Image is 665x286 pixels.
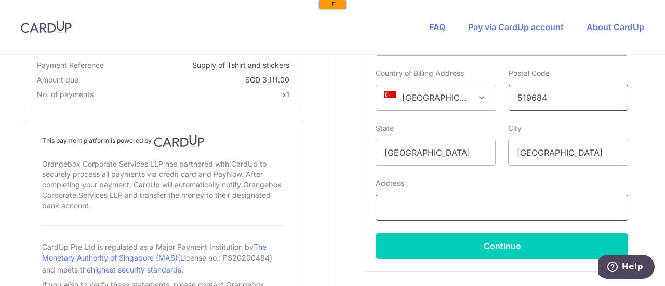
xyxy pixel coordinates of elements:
span: SGD 3,111.00 [83,75,289,85]
span: x1 [282,90,289,99]
span: Supply of Tshirt and stickers [108,60,289,71]
span: Amount due [37,75,78,85]
label: City [508,123,522,133]
label: Address [376,178,404,188]
a: Pay via CardUp account [468,22,564,32]
span: translation missing: en.payment_reference [37,61,104,70]
a: The Monetary Authority of Singapore (MAS) [42,242,267,262]
a: Clear [194,10,211,18]
input: ASIN [160,3,209,10]
span: Singapore [376,85,495,110]
a: Copy [177,10,194,18]
div: CardUp Pte Ltd is regulated as a Major Payment Institution by (License no.: PS20200484) and meets... [42,238,284,278]
h4: This payment platform is powered by [42,135,284,147]
span: Singapore [376,85,496,111]
img: CardUp [154,135,205,147]
a: About CardUp [587,22,644,32]
label: Country of Billing Address [376,68,464,78]
a: View [160,10,177,18]
a: FAQ [429,22,445,32]
label: State [376,123,394,133]
img: CardUp [21,21,72,33]
button: Continue [376,233,628,259]
div: Orangebox Corporate Services LLP has partnered with CardUp to securely process all payments via c... [42,157,284,213]
input: Example 123456 [509,85,629,111]
label: Postal Code [509,68,550,78]
a: highest security standards [91,265,181,274]
iframe: Opens a widget where you can find more information [598,255,655,281]
span: No. of payments [37,89,94,100]
img: rachelyi [25,4,38,17]
input: ASIN, PO, Alias, + more... [55,4,138,18]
